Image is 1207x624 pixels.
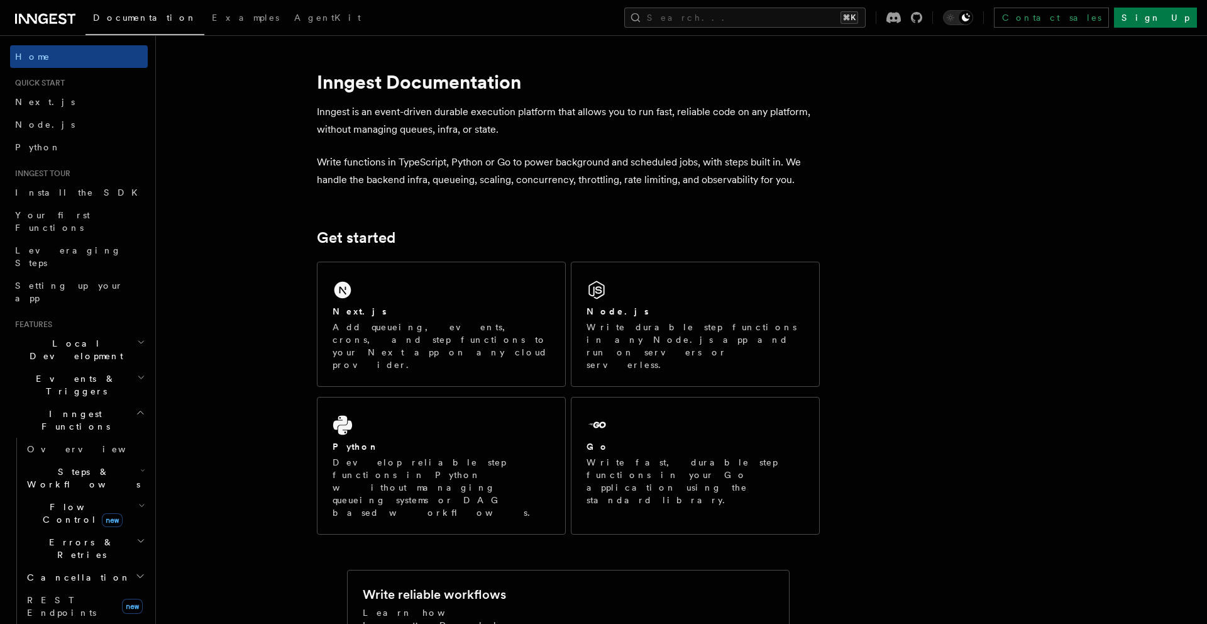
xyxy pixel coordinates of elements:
[10,372,137,398] span: Events & Triggers
[10,274,148,309] a: Setting up your app
[10,408,136,433] span: Inngest Functions
[22,536,136,561] span: Errors & Retries
[15,210,90,233] span: Your first Functions
[333,305,387,318] h2: Next.js
[10,320,52,330] span: Features
[317,103,820,138] p: Inngest is an event-driven durable execution platform that allows you to run fast, reliable code ...
[93,13,197,23] span: Documentation
[10,113,148,136] a: Node.js
[943,10,973,25] button: Toggle dark mode
[587,321,804,371] p: Write durable step functions in any Node.js app and run on servers or serverless.
[10,367,148,403] button: Events & Triggers
[317,153,820,189] p: Write functions in TypeScript, Python or Go to power background and scheduled jobs, with steps bu...
[10,403,148,438] button: Inngest Functions
[15,245,121,268] span: Leveraging Steps
[10,332,148,367] button: Local Development
[10,181,148,204] a: Install the SDK
[587,305,649,318] h2: Node.js
[10,337,137,362] span: Local Development
[994,8,1109,28] a: Contact sales
[10,78,65,88] span: Quick start
[587,440,609,453] h2: Go
[22,566,148,589] button: Cancellation
[333,440,379,453] h2: Python
[22,496,148,531] button: Flow Controlnew
[317,229,395,247] a: Get started
[10,45,148,68] a: Home
[10,91,148,113] a: Next.js
[102,513,123,527] span: new
[122,599,143,614] span: new
[571,262,820,387] a: Node.jsWrite durable step functions in any Node.js app and run on servers or serverless.
[15,142,61,152] span: Python
[15,50,50,63] span: Home
[363,586,506,603] h2: Write reliable workflows
[10,239,148,274] a: Leveraging Steps
[15,187,145,198] span: Install the SDK
[624,8,866,28] button: Search...⌘K
[27,444,157,454] span: Overview
[22,501,138,526] span: Flow Control
[317,262,566,387] a: Next.jsAdd queueing, events, crons, and step functions to your Next app on any cloud provider.
[333,321,550,371] p: Add queueing, events, crons, and step functions to your Next app on any cloud provider.
[317,397,566,535] a: PythonDevelop reliable step functions in Python without managing queueing systems or DAG based wo...
[22,460,148,496] button: Steps & Workflows
[27,595,96,618] span: REST Endpoints
[10,169,70,179] span: Inngest tour
[317,70,820,93] h1: Inngest Documentation
[85,4,204,35] a: Documentation
[22,465,140,491] span: Steps & Workflows
[15,120,75,130] span: Node.js
[10,204,148,239] a: Your first Functions
[22,531,148,566] button: Errors & Retries
[22,438,148,460] a: Overview
[294,13,361,23] span: AgentKit
[15,281,123,303] span: Setting up your app
[333,456,550,519] p: Develop reliable step functions in Python without managing queueing systems or DAG based workflows.
[1114,8,1197,28] a: Sign Up
[587,456,804,506] p: Write fast, durable step functions in your Go application using the standard library.
[571,397,820,535] a: GoWrite fast, durable step functions in your Go application using the standard library.
[212,13,279,23] span: Examples
[840,11,858,24] kbd: ⌘K
[10,136,148,159] a: Python
[287,4,368,34] a: AgentKit
[22,571,131,584] span: Cancellation
[22,589,148,624] a: REST Endpointsnew
[204,4,287,34] a: Examples
[15,97,75,107] span: Next.js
